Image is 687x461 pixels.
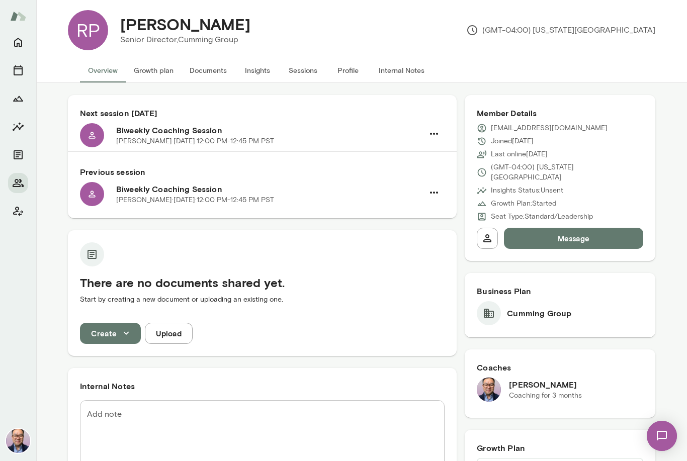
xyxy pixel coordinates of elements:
button: Insights [8,117,28,137]
p: [PERSON_NAME] · [DATE] · 12:00 PM-12:45 PM PST [116,195,274,205]
button: Profile [325,58,371,82]
img: Valentin Wu [6,429,30,453]
div: RP [68,10,108,50]
button: Create [80,323,141,344]
p: Start by creating a new document or uploading an existing one. [80,295,445,305]
button: Members [8,173,28,193]
h6: Internal Notes [80,380,445,392]
button: Documents [8,145,28,165]
button: Internal Notes [371,58,433,82]
p: Growth Plan: Started [491,199,556,209]
h5: There are no documents shared yet. [80,274,445,291]
button: Insights [235,58,280,82]
h6: Growth Plan [477,442,643,454]
button: Message [504,228,643,249]
button: Documents [182,58,235,82]
h6: Next session [DATE] [80,107,445,119]
button: Upload [145,323,193,344]
p: [EMAIL_ADDRESS][DOMAIN_NAME] [491,123,608,133]
h6: Previous session [80,166,445,178]
p: Joined [DATE] [491,136,534,146]
button: Sessions [8,60,28,80]
button: Sessions [280,58,325,82]
h6: Biweekly Coaching Session [116,124,423,136]
p: (GMT-04:00) [US_STATE][GEOGRAPHIC_DATA] [466,24,655,36]
button: Home [8,32,28,52]
h6: Member Details [477,107,643,119]
h6: Business Plan [477,285,643,297]
h6: [PERSON_NAME] [509,379,582,391]
h6: Biweekly Coaching Session [116,183,423,195]
p: Coaching for 3 months [509,391,582,401]
p: Senior Director, Cumming Group [120,34,250,46]
p: [PERSON_NAME] · [DATE] · 12:00 PM-12:45 PM PST [116,136,274,146]
h4: [PERSON_NAME] [120,15,250,34]
button: Client app [8,201,28,221]
button: Growth plan [126,58,182,82]
p: Last online [DATE] [491,149,548,159]
img: Valentin Wu [477,378,501,402]
img: Mento [10,7,26,26]
p: Seat Type: Standard/Leadership [491,212,593,222]
button: Growth Plan [8,88,28,109]
h6: Coaches [477,361,643,374]
h6: Cumming Group [507,307,571,319]
button: Overview [80,58,126,82]
p: (GMT-04:00) [US_STATE][GEOGRAPHIC_DATA] [491,162,643,182]
p: Insights Status: Unsent [491,186,563,196]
